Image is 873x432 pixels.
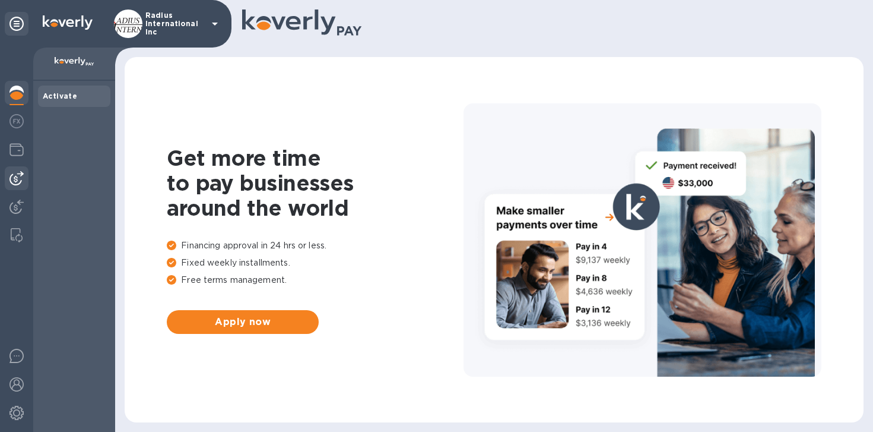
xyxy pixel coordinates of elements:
div: Unpin categories [5,12,28,36]
p: Free terms management. [167,274,464,286]
button: Apply now [167,310,319,334]
b: Activate [43,92,77,100]
h1: Get more time to pay businesses around the world [167,146,464,220]
p: Fixed weekly installments. [167,257,464,269]
img: Logo [43,15,93,30]
span: Apply now [176,315,309,329]
img: Foreign exchange [9,114,24,128]
p: Financing approval in 24 hrs or less. [167,239,464,252]
img: Wallets [9,143,24,157]
p: Radius International Inc [145,11,205,36]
